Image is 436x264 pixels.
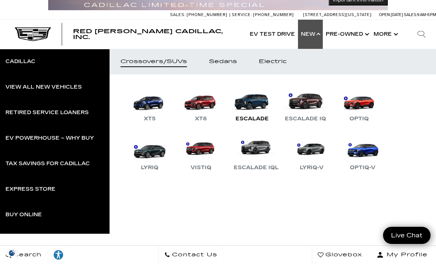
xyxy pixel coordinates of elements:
[73,28,240,40] a: Red [PERSON_NAME] Cadillac, Inc.
[47,249,69,260] div: Explore your accessibility options
[303,12,372,17] a: [STREET_ADDRESS][US_STATE]
[230,134,282,172] a: Escalade IQL
[407,20,436,49] div: Search
[121,59,187,64] div: Crossovers/SUVs
[4,249,20,257] div: Privacy Settings
[346,114,372,123] div: OPTIQ
[128,134,172,172] a: LYRIQ
[312,246,368,264] a: Glovebox
[5,136,94,141] div: EV Powerhouse – Why Buy
[368,246,436,264] button: Open user profile menu
[209,59,237,64] div: Sedans
[417,12,436,17] span: 9 AM-6 PM
[5,187,56,192] div: Express Store
[404,12,417,17] span: Sales:
[247,20,298,49] a: EV Test Drive
[170,13,229,17] a: Sales: [PHONE_NUMBER]
[248,49,298,74] a: Electric
[191,114,210,123] div: XT6
[230,85,274,123] a: Escalade
[187,12,227,17] span: [PHONE_NUMBER]
[341,134,385,172] a: OPTIQ-V
[324,250,362,260] span: Glovebox
[281,114,330,123] div: Escalade IQ
[187,163,215,172] div: VISTIQ
[5,212,42,217] div: Buy Online
[179,134,223,172] a: VISTIQ
[5,59,35,64] div: Cadillac
[140,114,159,123] div: XT5
[230,163,282,172] div: Escalade IQL
[259,59,287,64] div: Electric
[298,20,323,49] a: New
[128,85,172,123] a: XT5
[170,250,217,260] span: Contact Us
[5,85,82,90] div: View All New Vehicles
[158,246,223,264] a: Contact Us
[323,20,371,49] a: Pre-Owned
[384,250,428,260] span: My Profile
[337,85,381,123] a: OPTIQ
[296,163,327,172] div: LYRIQ-V
[15,27,51,41] img: Cadillac Dark Logo with Cadillac White Text
[198,49,248,74] a: Sedans
[137,163,162,172] div: LYRIQ
[11,250,42,260] span: Search
[5,161,90,166] div: Tax Savings for Cadillac
[73,28,223,40] span: Red [PERSON_NAME] Cadillac, Inc.
[170,12,186,17] span: Sales:
[253,12,294,17] span: [PHONE_NUMBER]
[281,85,330,123] a: Escalade IQ
[229,13,296,17] a: Service: [PHONE_NUMBER]
[379,12,403,17] span: Open [DATE]
[290,134,333,172] a: LYRIQ-V
[383,227,431,244] a: Live Chat
[179,85,223,123] a: XT6
[371,20,399,49] button: More
[110,49,198,74] a: Crossovers/SUVs
[5,110,89,115] div: Retired Service Loaners
[346,163,379,172] div: OPTIQ-V
[387,231,426,240] span: Live Chat
[47,246,70,264] a: Explore your accessibility options
[232,114,272,123] div: Escalade
[232,12,252,17] span: Service:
